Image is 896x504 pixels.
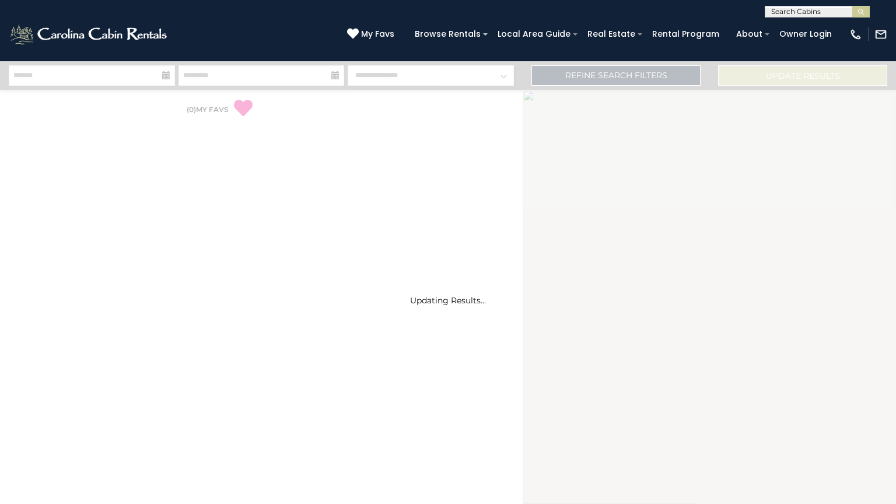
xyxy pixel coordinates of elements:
[361,28,394,40] span: My Favs
[730,25,768,43] a: About
[409,25,487,43] a: Browse Rentals
[773,25,838,43] a: Owner Login
[492,25,576,43] a: Local Area Guide
[646,25,725,43] a: Rental Program
[874,28,887,41] img: mail-regular-white.png
[9,23,170,46] img: White-1-2.png
[347,28,397,41] a: My Favs
[582,25,641,43] a: Real Estate
[849,28,862,41] img: phone-regular-white.png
